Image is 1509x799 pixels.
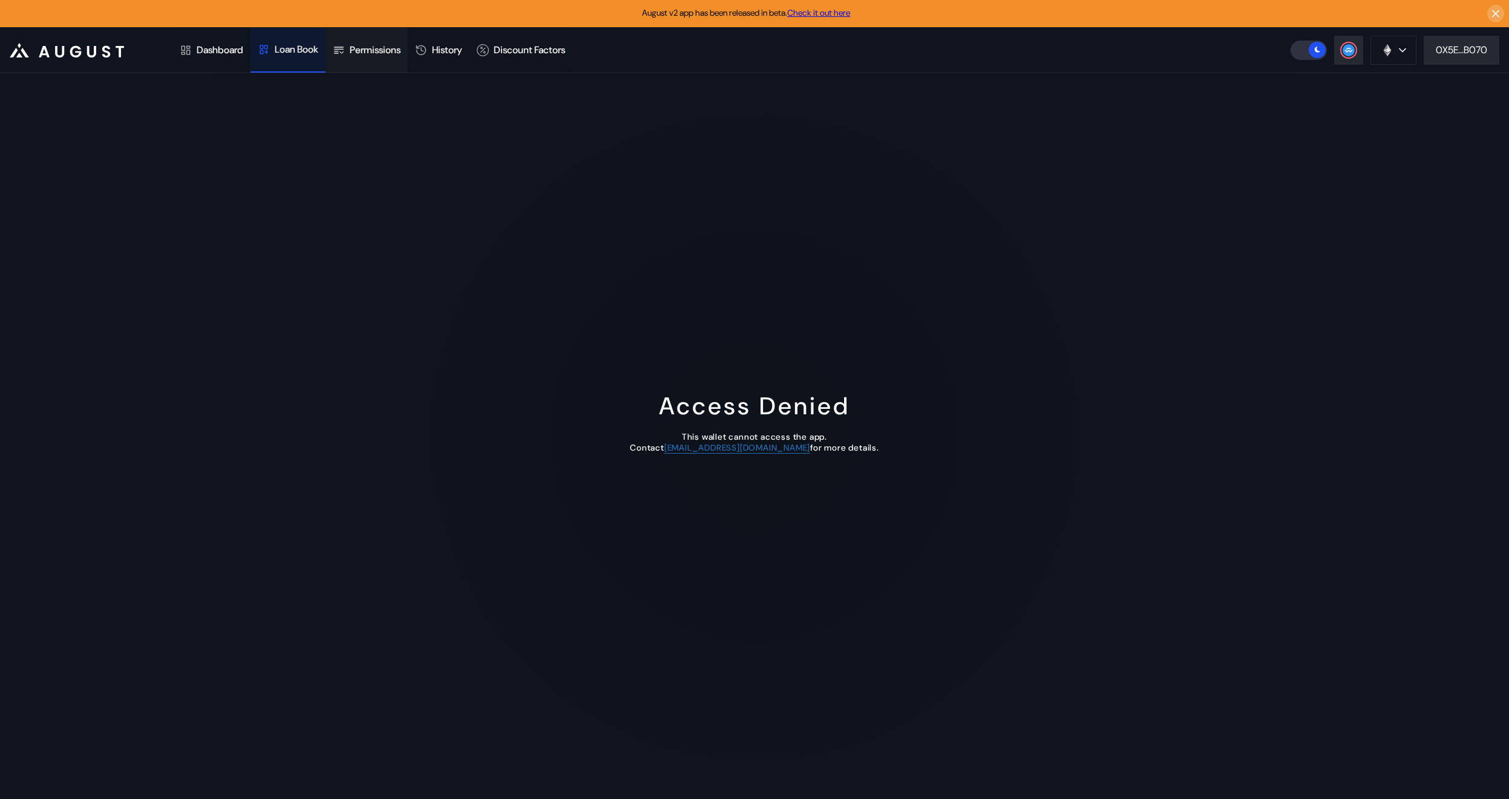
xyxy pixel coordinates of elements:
[1370,36,1416,65] button: chain logo
[350,44,401,56] div: Permissions
[1381,44,1394,57] img: chain logo
[408,28,470,73] a: History
[275,43,318,56] div: Loan Book
[432,44,462,56] div: History
[787,7,850,18] a: Check it out here
[659,390,850,422] div: Access Denied
[250,28,326,73] a: Loan Book
[1424,36,1499,65] button: 0X5E...B070
[664,442,810,454] a: [EMAIL_ADDRESS][DOMAIN_NAME]
[630,431,879,453] span: This wallet cannot access the app. Contact for more details.
[494,44,565,56] div: Discount Factors
[1436,44,1487,56] div: 0X5E...B070
[642,7,850,18] span: August v2 app has been released in beta.
[172,28,250,73] a: Dashboard
[470,28,572,73] a: Discount Factors
[197,44,243,56] div: Dashboard
[326,28,408,73] a: Permissions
